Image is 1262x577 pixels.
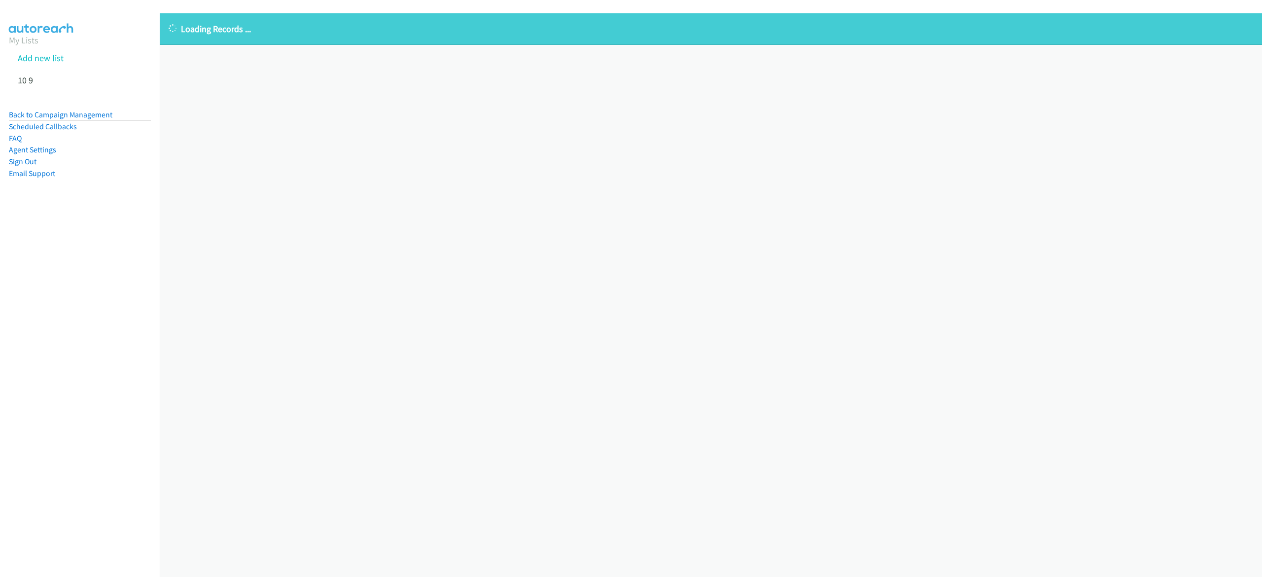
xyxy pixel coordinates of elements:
[9,134,22,143] a: FAQ
[9,35,38,46] a: My Lists
[9,145,56,154] a: Agent Settings
[9,122,77,131] a: Scheduled Callbacks
[9,169,55,178] a: Email Support
[9,157,36,166] a: Sign Out
[169,22,1253,36] p: Loading Records ...
[18,74,33,86] a: 10 9
[9,110,112,119] a: Back to Campaign Management
[18,52,64,64] a: Add new list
